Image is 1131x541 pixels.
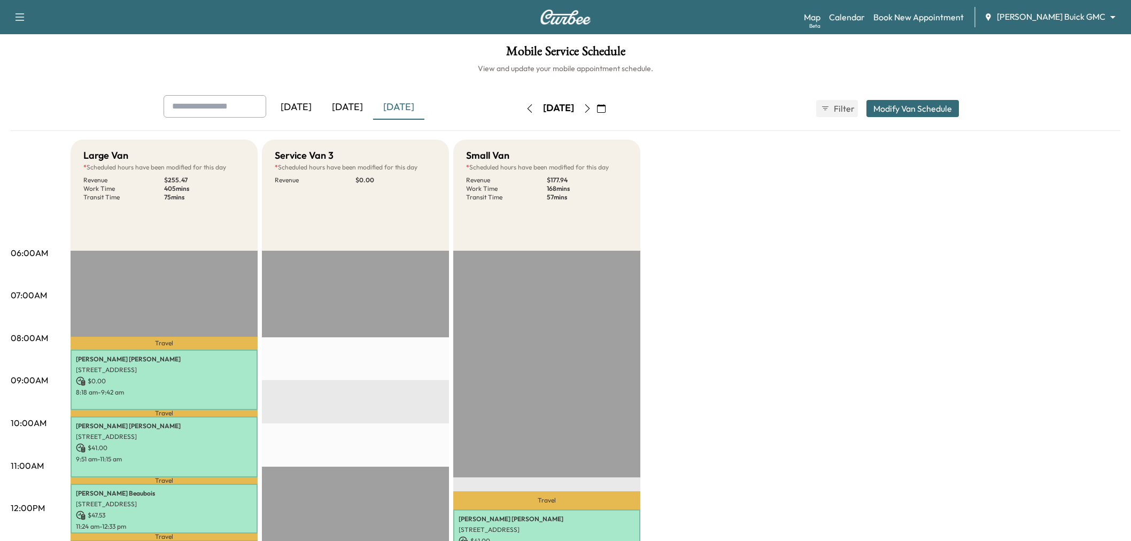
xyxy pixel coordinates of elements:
h5: Large Van [83,148,128,163]
p: Travel [71,337,258,350]
p: [STREET_ADDRESS] [459,525,635,534]
p: 07:00AM [11,289,47,302]
div: [DATE] [373,95,424,120]
p: Scheduled hours have been modified for this day [275,163,436,172]
p: Travel [71,477,258,484]
div: Beta [809,22,820,30]
p: 08:00AM [11,331,48,344]
img: Curbee Logo [540,10,591,25]
p: [PERSON_NAME] [PERSON_NAME] [459,515,635,523]
button: Filter [816,100,858,117]
a: MapBeta [804,11,820,24]
p: 09:00AM [11,374,48,387]
span: [PERSON_NAME] Buick GMC [997,11,1105,23]
h6: View and update your mobile appointment schedule. [11,63,1120,74]
p: Revenue [466,176,547,184]
p: $ 41.00 [76,443,252,453]
div: [DATE] [322,95,373,120]
p: $ 255.47 [164,176,245,184]
p: Revenue [83,176,164,184]
p: Travel [71,534,258,540]
p: Revenue [275,176,355,184]
p: 8:18 am - 9:42 am [76,388,252,397]
div: [DATE] [543,102,574,115]
div: [DATE] [270,95,322,120]
p: Work Time [83,184,164,193]
p: [PERSON_NAME] [PERSON_NAME] [76,355,252,364]
p: Scheduled hours have been modified for this day [83,163,245,172]
p: 06:00AM [11,246,48,259]
p: $ 0.00 [355,176,436,184]
span: Filter [834,102,853,115]
a: Book New Appointment [873,11,964,24]
p: 10:00AM [11,416,47,429]
p: [PERSON_NAME] [PERSON_NAME] [76,422,252,430]
h1: Mobile Service Schedule [11,45,1120,63]
p: 168 mins [547,184,628,193]
p: Travel [71,410,258,416]
p: Transit Time [466,193,547,202]
p: [STREET_ADDRESS] [76,500,252,508]
p: 11:00AM [11,459,44,472]
p: [STREET_ADDRESS] [76,366,252,374]
p: Scheduled hours have been modified for this day [466,163,628,172]
p: $ 0.00 [76,376,252,386]
p: Transit Time [83,193,164,202]
h5: Small Van [466,148,509,163]
a: Calendar [829,11,865,24]
p: $ 177.94 [547,176,628,184]
p: [PERSON_NAME] Beaubois [76,489,252,498]
p: 9:51 am - 11:15 am [76,455,252,463]
p: 405 mins [164,184,245,193]
h5: Service Van 3 [275,148,334,163]
p: 75 mins [164,193,245,202]
p: 57 mins [547,193,628,202]
p: $ 47.53 [76,511,252,520]
button: Modify Van Schedule [866,100,959,117]
p: Work Time [466,184,547,193]
p: 11:24 am - 12:33 pm [76,522,252,531]
p: [STREET_ADDRESS] [76,432,252,441]
p: Travel [453,491,640,509]
p: 12:00PM [11,501,45,514]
